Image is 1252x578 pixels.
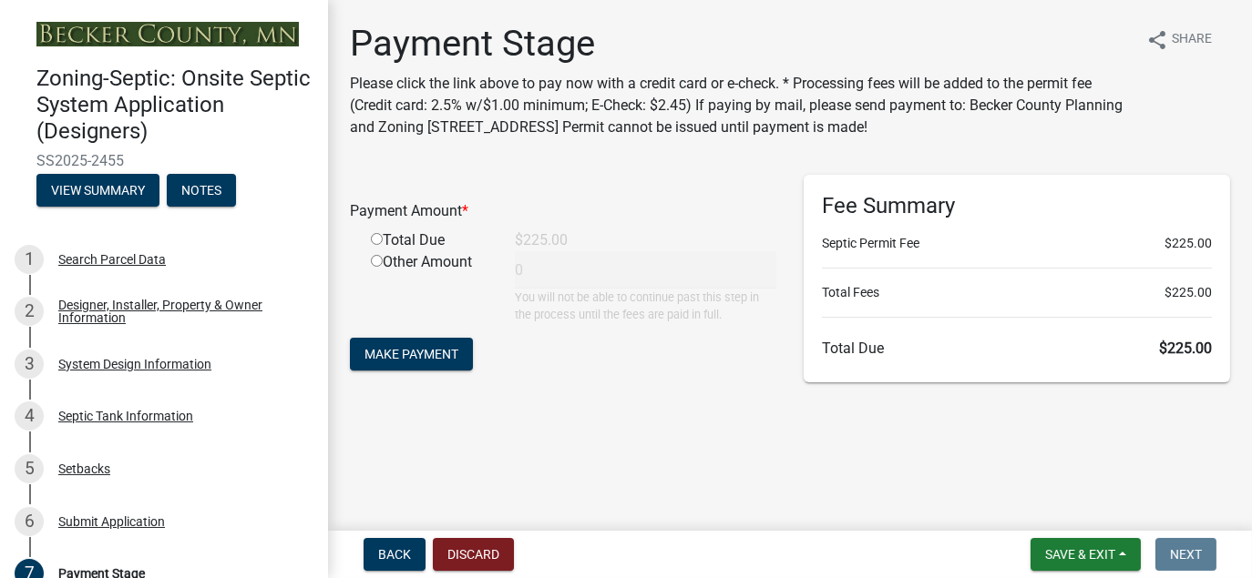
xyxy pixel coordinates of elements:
[822,340,1212,357] h6: Total Due
[364,347,458,361] span: Make Payment
[336,200,790,222] div: Payment Amount
[350,338,473,370] button: Make Payment
[1165,234,1212,253] span: $225.00
[58,462,110,475] div: Setbacks
[357,251,501,323] div: Other Amount
[36,66,313,144] h4: Zoning-Septic: Onsite Septic System Application (Designers)
[1146,29,1168,51] i: share
[15,401,44,431] div: 4
[433,538,514,571] button: Discard
[58,253,166,266] div: Search Parcel Data
[378,547,411,562] span: Back
[15,297,44,326] div: 2
[350,73,1132,138] p: Please click the link above to pay now with a credit card or e-check. * Processing fees will be a...
[58,358,211,370] div: System Design Information
[58,410,193,422] div: Septic Tank Information
[36,184,159,198] wm-modal-confirm: Summary
[167,174,236,207] button: Notes
[36,174,159,207] button: View Summary
[1172,29,1212,51] span: Share
[1031,538,1141,571] button: Save & Exit
[1155,538,1216,571] button: Next
[58,299,299,324] div: Designer, Installer, Property & Owner Information
[58,515,165,528] div: Submit Application
[15,350,44,379] div: 3
[15,245,44,274] div: 1
[357,229,501,251] div: Total Due
[350,22,1132,66] h1: Payment Stage
[15,507,44,536] div: 6
[36,152,292,169] span: SS2025-2455
[167,184,236,198] wm-modal-confirm: Notes
[36,22,299,46] img: Becker County, Minnesota
[1045,547,1115,562] span: Save & Exit
[822,193,1212,219] h6: Fee Summary
[1170,547,1202,562] span: Next
[15,454,44,483] div: 5
[1132,22,1226,57] button: shareShare
[822,234,1212,253] li: Septic Permit Fee
[364,538,426,571] button: Back
[1165,283,1212,302] span: $225.00
[1159,340,1212,357] span: $225.00
[822,283,1212,302] li: Total Fees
